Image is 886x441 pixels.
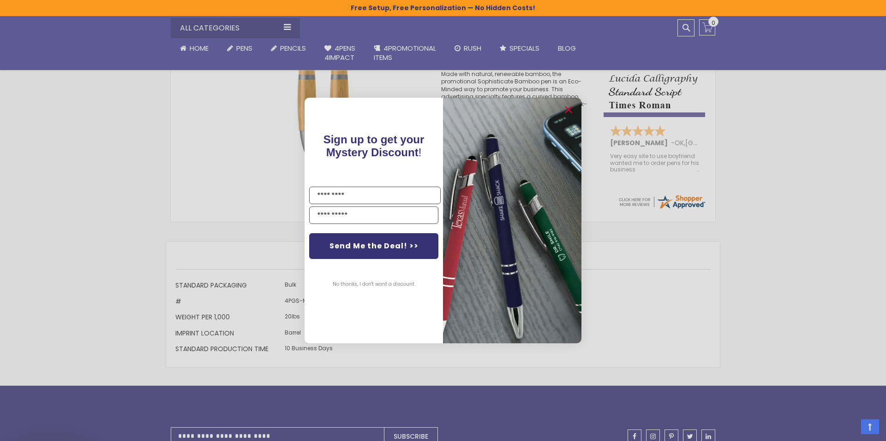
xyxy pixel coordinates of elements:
[309,233,438,259] button: Send Me the Deal! >>
[443,98,581,343] img: pop-up-image
[323,133,425,159] span: !
[323,133,425,159] span: Sign up to get your Mystery Discount
[561,102,576,117] button: Close dialog
[328,273,420,296] button: No thanks, I don't want a discount.
[810,416,886,441] iframe: Google Customer Reviews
